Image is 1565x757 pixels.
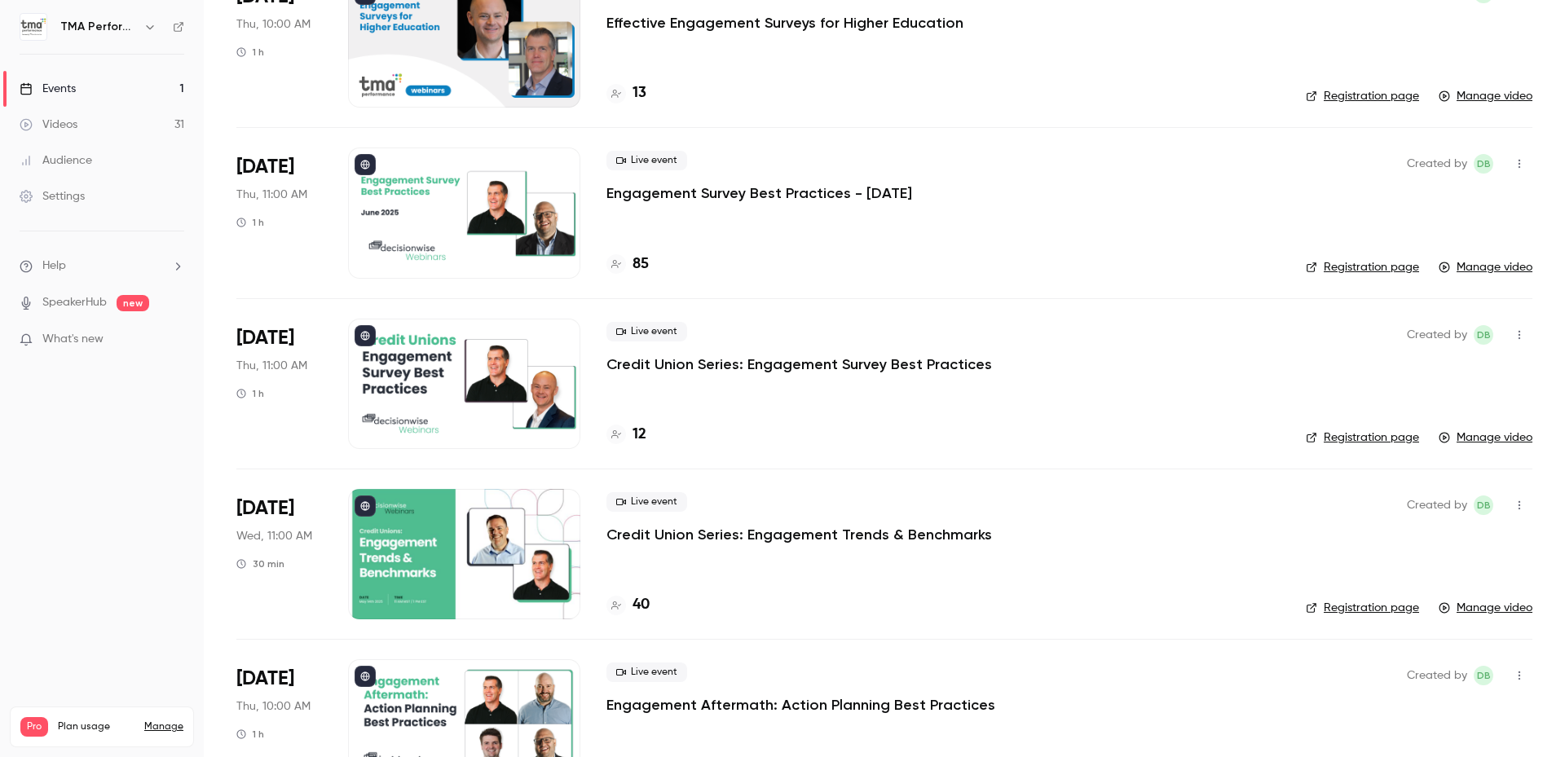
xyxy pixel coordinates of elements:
[58,720,134,733] span: Plan usage
[165,332,184,347] iframe: Noticeable Trigger
[633,594,650,616] h4: 40
[20,257,184,275] li: help-dropdown-opener
[1474,154,1493,174] span: Devin Black
[606,662,687,682] span: Live event
[606,322,687,341] span: Live event
[606,695,995,715] a: Engagement Aftermath: Action Planning Best Practices
[236,46,264,59] div: 1 h
[1407,325,1467,345] span: Created by
[606,13,963,33] a: Effective Engagement Surveys for Higher Education
[20,717,48,737] span: Pro
[606,183,912,203] a: Engagement Survey Best Practices - [DATE]
[236,325,294,351] span: [DATE]
[42,257,66,275] span: Help
[20,117,77,133] div: Videos
[144,720,183,733] a: Manage
[1306,429,1419,446] a: Registration page
[117,295,149,311] span: new
[1306,88,1419,104] a: Registration page
[1407,154,1467,174] span: Created by
[606,354,992,374] a: Credit Union Series: Engagement Survey Best Practices
[20,188,85,205] div: Settings
[236,16,311,33] span: Thu, 10:00 AM
[1439,88,1532,104] a: Manage video
[60,19,137,35] h6: TMA Performance (formerly DecisionWise)
[606,82,646,104] a: 13
[1439,259,1532,275] a: Manage video
[236,698,311,715] span: Thu, 10:00 AM
[42,294,107,311] a: SpeakerHub
[633,253,649,275] h4: 85
[236,187,307,203] span: Thu, 11:00 AM
[606,525,992,544] a: Credit Union Series: Engagement Trends & Benchmarks
[1477,495,1491,515] span: DB
[1474,325,1493,345] span: Devin Black
[236,489,322,619] div: May 14 Wed, 11:00 AM (America/Denver)
[42,331,104,348] span: What's new
[236,216,264,229] div: 1 h
[633,424,646,446] h4: 12
[236,147,322,278] div: Jun 26 Thu, 11:00 AM (America/Denver)
[1306,600,1419,616] a: Registration page
[236,666,294,692] span: [DATE]
[1407,666,1467,685] span: Created by
[1439,600,1532,616] a: Manage video
[236,387,264,400] div: 1 h
[606,151,687,170] span: Live event
[1306,259,1419,275] a: Registration page
[236,728,264,741] div: 1 h
[1474,495,1493,515] span: Devin Black
[606,253,649,275] a: 85
[20,81,76,97] div: Events
[633,82,646,104] h4: 13
[1477,666,1491,685] span: DB
[20,14,46,40] img: TMA Performance (formerly DecisionWise)
[606,594,650,616] a: 40
[1477,325,1491,345] span: DB
[606,492,687,512] span: Live event
[1477,154,1491,174] span: DB
[236,319,322,449] div: May 29 Thu, 11:00 AM (America/Denver)
[236,528,312,544] span: Wed, 11:00 AM
[236,495,294,522] span: [DATE]
[236,358,307,374] span: Thu, 11:00 AM
[1407,495,1467,515] span: Created by
[20,152,92,169] div: Audience
[236,557,284,570] div: 30 min
[1474,666,1493,685] span: Devin Black
[1439,429,1532,446] a: Manage video
[236,154,294,180] span: [DATE]
[606,424,646,446] a: 12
